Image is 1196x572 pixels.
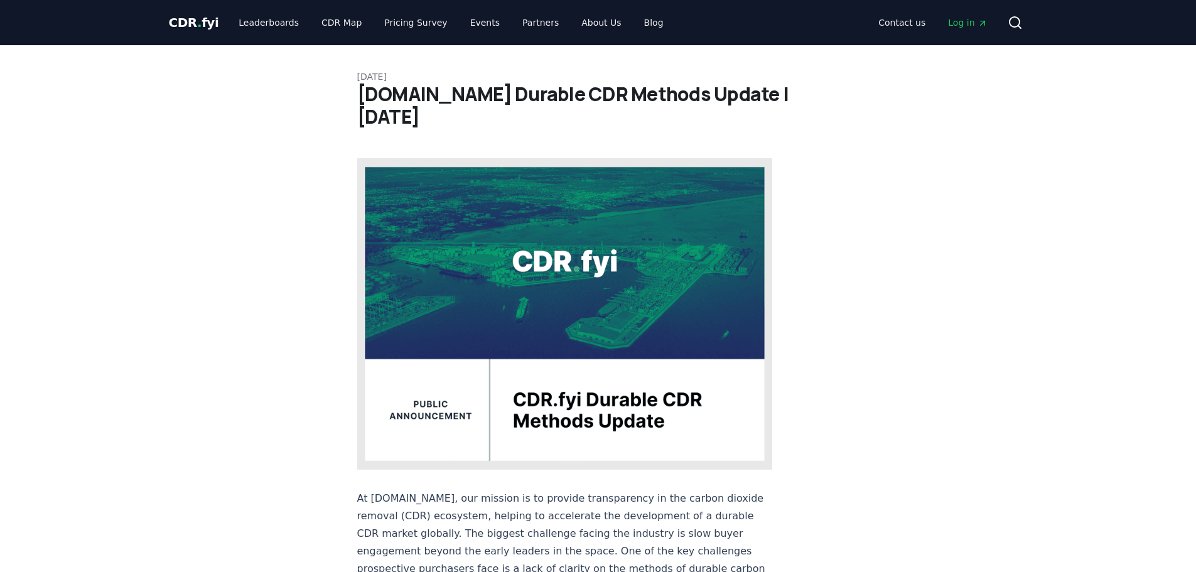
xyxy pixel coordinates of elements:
[460,11,510,34] a: Events
[571,11,631,34] a: About Us
[868,11,997,34] nav: Main
[169,14,219,31] a: CDR.fyi
[197,15,202,30] span: .
[229,11,309,34] a: Leaderboards
[868,11,935,34] a: Contact us
[938,11,997,34] a: Log in
[357,83,839,128] h1: [DOMAIN_NAME] Durable CDR Methods Update | [DATE]
[311,11,372,34] a: CDR Map
[374,11,457,34] a: Pricing Survey
[357,158,773,470] img: blog post image
[948,16,987,29] span: Log in
[634,11,674,34] a: Blog
[229,11,673,34] nav: Main
[357,70,839,83] p: [DATE]
[512,11,569,34] a: Partners
[169,15,219,30] span: CDR fyi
